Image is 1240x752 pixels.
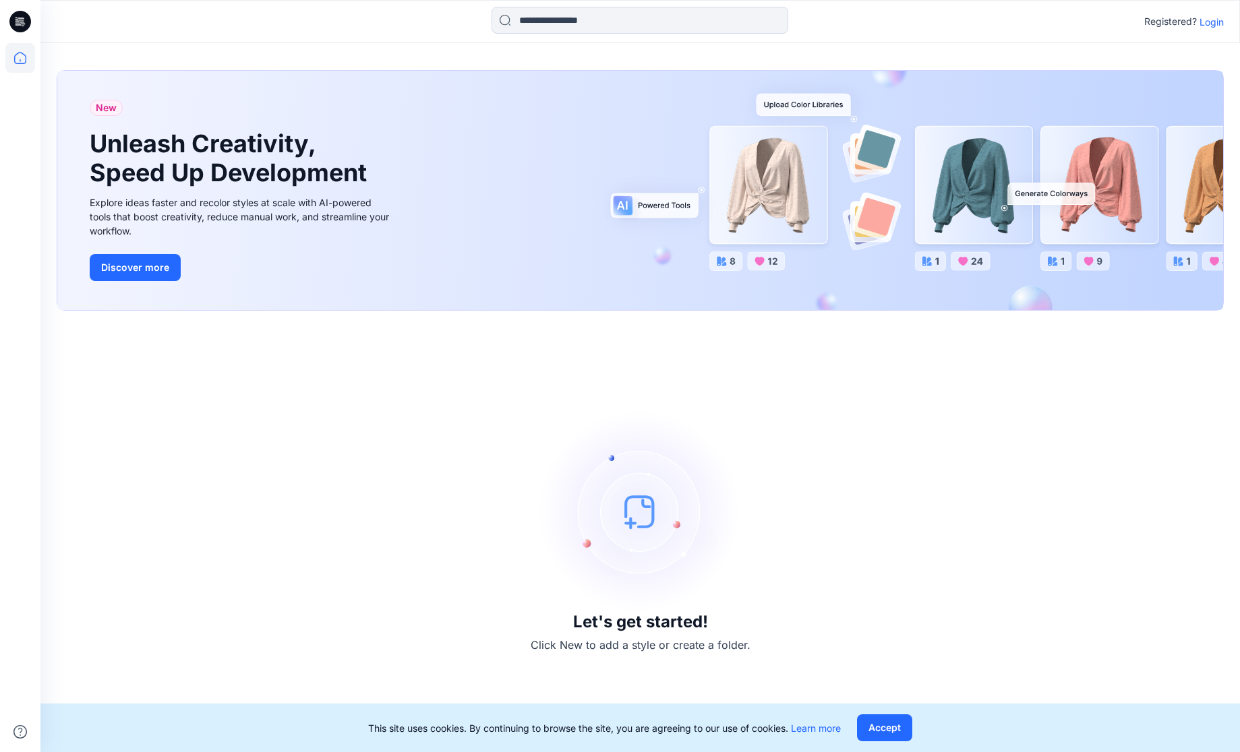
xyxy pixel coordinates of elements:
[791,722,841,734] a: Learn more
[90,254,181,281] button: Discover more
[573,613,708,631] h3: Let's get started!
[90,129,373,187] h1: Unleash Creativity, Speed Up Development
[90,254,393,281] a: Discover more
[539,410,742,613] img: empty-state-image.svg
[368,721,841,735] p: This site uses cookies. By continuing to browse the site, you are agreeing to our use of cookies.
[1144,13,1197,30] p: Registered?
[96,100,117,116] span: New
[1200,15,1224,29] p: Login
[90,195,393,238] div: Explore ideas faster and recolor styles at scale with AI-powered tools that boost creativity, red...
[531,637,750,653] p: Click New to add a style or create a folder.
[857,714,912,741] button: Accept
